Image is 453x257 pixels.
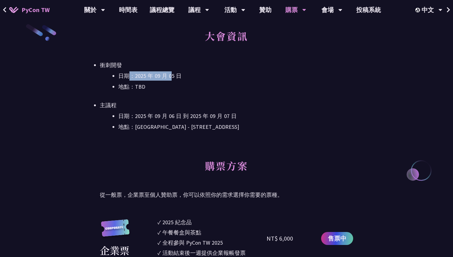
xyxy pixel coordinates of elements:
div: 午餐餐盒與茶點 [162,228,201,237]
div: 2025 紀念品 [162,218,192,226]
li: 地點：TBD [118,82,353,91]
img: Home icon of PyCon TW 2025 [9,7,18,13]
li: 地點：[GEOGRAPHIC_DATA] - ​[STREET_ADDRESS] [118,122,353,132]
a: PyCon TW [3,2,56,18]
div: 活動結束後一週提供企業報帳發票 [162,249,246,257]
img: corporate.a587c14.svg [100,219,131,243]
div: 全程參與 PyCon TW 2025 [162,238,223,247]
div: NT$ 6,000 [267,234,293,243]
span: 售票中 [328,234,346,243]
li: ✓ [157,228,267,237]
li: ✓ [157,249,267,257]
li: 日期：2025 年 09 月 06 日 到 2025 年 09 月 07 日 [118,112,353,121]
li: 主議程 [100,101,353,132]
img: Locale Icon [415,8,422,12]
p: 從一般票，企業票至個人贊助票，你可以依照你的需求選擇你需要的票種。 [100,190,353,200]
li: 日期：2025 年 09 月 05 日 [118,71,353,81]
li: ✓ [157,218,267,226]
span: PyCon TW [22,5,50,15]
li: ✓ [157,238,267,247]
a: 售票中 [321,232,353,245]
h2: 大會資訊 [100,23,353,57]
h2: 購票方案 [100,153,353,187]
li: 衝刺開發 [100,61,353,91]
